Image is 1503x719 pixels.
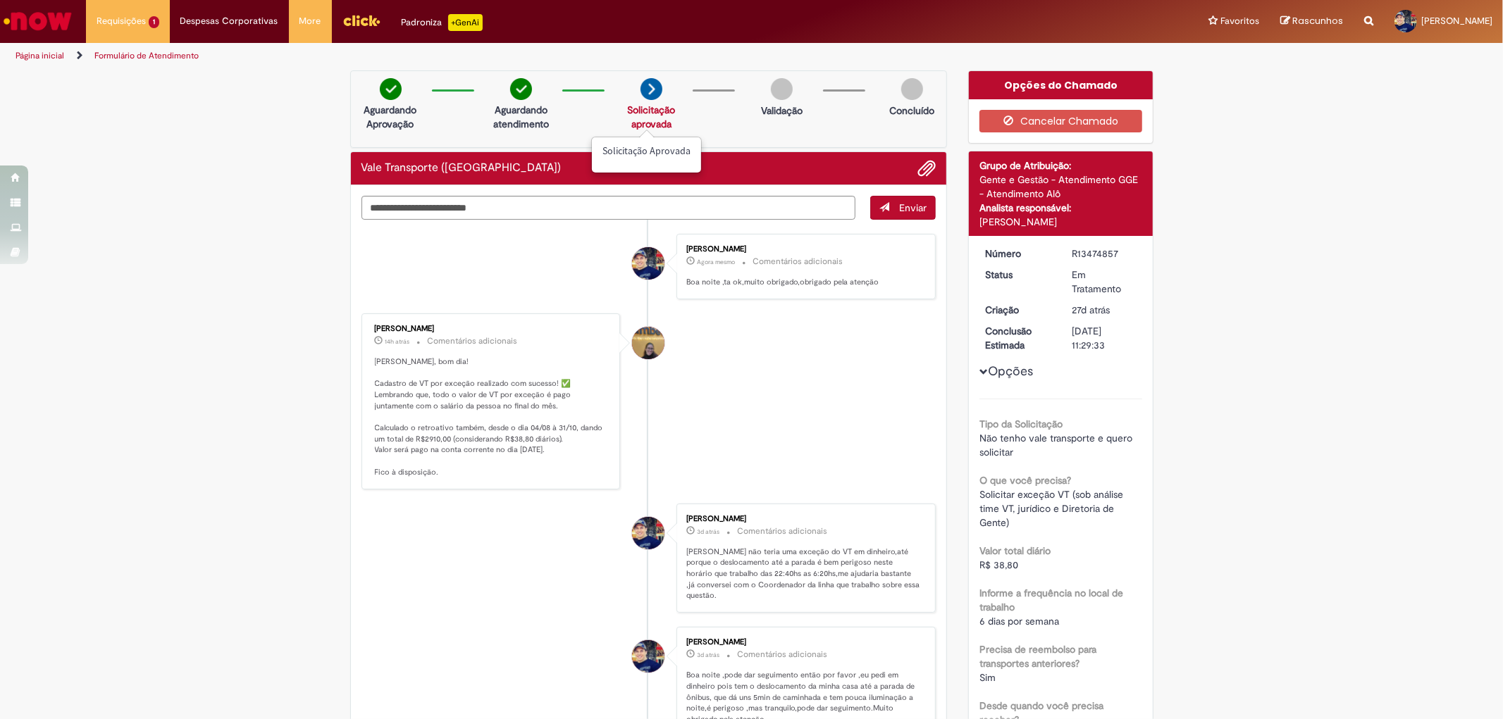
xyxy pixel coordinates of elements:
[889,104,934,118] p: Concluído
[979,201,1142,215] div: Analista responsável:
[979,671,996,684] span: Sim
[448,14,483,31] p: +GenAi
[632,247,664,280] div: Richard Willian Teles Cezario
[979,488,1126,529] span: Solicitar exceção VT (sob análise time VT, jurídico e Diretoria de Gente)
[97,14,146,28] span: Requisições
[979,158,1142,173] div: Grupo de Atribuição:
[917,159,936,177] button: Adicionar anexos
[510,78,532,100] img: check-circle-green.png
[402,14,483,31] div: Padroniza
[1072,304,1110,316] time: 03/09/2025 05:11:26
[979,587,1123,613] b: Informe a frequência no local de trabalho
[697,258,735,266] time: 29/09/2025 23:04:36
[487,103,555,131] p: Aguardando atendimento
[380,78,402,100] img: check-circle-green.png
[697,527,719,536] time: 27/09/2025 02:03:13
[979,432,1135,458] span: Não tenho vale transporte e quero solicitar
[979,615,1059,627] span: 6 dias por semana
[979,418,1063,430] b: Tipo da Solicitação
[771,78,793,100] img: img-circle-grey.png
[686,245,921,254] div: [PERSON_NAME]
[1,7,74,35] img: ServiceNow
[1292,14,1343,27] span: Rascunhos
[697,651,719,659] time: 26/09/2025 23:28:09
[627,104,675,130] a: Solicitação aprovada
[979,558,1018,571] span: R$ 38,80
[1072,304,1110,316] span: 27d atrás
[975,268,1061,282] dt: Status
[697,258,735,266] span: Agora mesmo
[375,325,610,333] div: [PERSON_NAME]
[1072,268,1137,296] div: Em Tratamento
[761,104,803,118] p: Validação
[357,103,425,131] p: Aguardando Aprovação
[632,327,664,359] div: Amanda De Campos Gomes Do Nascimento
[16,50,64,61] a: Página inicial
[753,256,843,268] small: Comentários adicionais
[428,335,518,347] small: Comentários adicionais
[385,337,410,346] span: 14h atrás
[969,71,1153,99] div: Opções do Chamado
[385,337,410,346] time: 29/09/2025 09:13:28
[737,525,827,537] small: Comentários adicionais
[1220,14,1259,28] span: Favoritos
[979,173,1142,201] div: Gente e Gestão - Atendimento GGE - Atendimento Alô
[1280,15,1343,28] a: Rascunhos
[975,246,1061,261] dt: Número
[686,546,921,602] p: [PERSON_NAME] não teria uma exceção do VT em dinheiro,até porque o deslocamento até a parada é be...
[979,110,1142,132] button: Cancelar Chamado
[1072,324,1137,352] div: [DATE] 11:29:33
[901,78,923,100] img: img-circle-grey.png
[899,201,927,214] span: Enviar
[299,14,321,28] span: More
[361,196,856,220] textarea: Digite sua mensagem aqui...
[1072,303,1137,317] div: 03/09/2025 05:11:26
[632,517,664,549] div: Richard Willian Teles Cezario
[686,638,921,646] div: [PERSON_NAME]
[686,277,921,288] p: Boa noite ,ta ok,muito obrigado,obrigado pela atenção
[975,324,1061,352] dt: Conclusão Estimada
[979,215,1142,229] div: [PERSON_NAME]
[870,196,936,220] button: Enviar
[375,356,610,478] p: [PERSON_NAME], bom dia! Cadastro de VT por exceção realizado com sucesso! ✅ Lembrando que, todo o...
[180,14,278,28] span: Despesas Corporativas
[737,649,827,661] small: Comentários adicionais
[1421,15,1492,27] span: [PERSON_NAME]
[979,474,1071,487] b: O que você precisa?
[979,643,1096,670] b: Precisa de reembolso para transportes anteriores?
[149,16,159,28] span: 1
[1072,246,1137,261] div: R13474857
[632,640,664,673] div: Richard Willian Teles Cezario
[94,50,199,61] a: Formulário de Atendimento
[697,527,719,536] span: 3d atrás
[979,544,1051,557] b: Valor total diário
[11,43,991,69] ul: Trilhas de página
[641,78,662,100] img: arrow-next.png
[697,651,719,659] span: 3d atrás
[602,144,691,158] p: Solicitação aprovada
[975,303,1061,317] dt: Criação
[361,162,562,175] h2: Vale Transporte (VT) Histórico de tíquete
[686,515,921,523] div: [PERSON_NAME]
[342,10,381,31] img: click_logo_yellow_360x200.png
